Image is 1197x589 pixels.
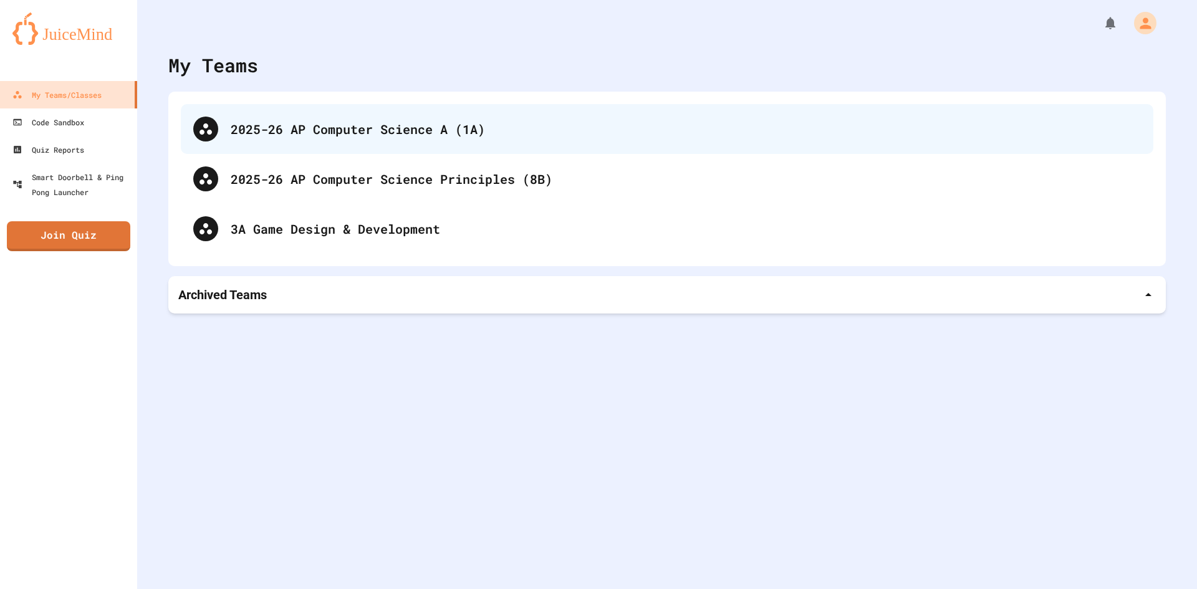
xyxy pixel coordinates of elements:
[168,51,258,79] div: My Teams
[231,219,1141,238] div: 3A Game Design & Development
[181,104,1153,154] div: 2025-26 AP Computer Science A (1A)
[231,170,1141,188] div: 2025-26 AP Computer Science Principles (8B)
[181,204,1153,254] div: 3A Game Design & Development
[1080,12,1121,34] div: My Notifications
[181,154,1153,204] div: 2025-26 AP Computer Science Principles (8B)
[178,286,267,304] p: Archived Teams
[7,221,130,251] a: Join Quiz
[12,170,132,199] div: Smart Doorbell & Ping Pong Launcher
[12,12,125,45] img: logo-orange.svg
[12,87,102,102] div: My Teams/Classes
[12,142,84,157] div: Quiz Reports
[1121,9,1160,37] div: My Account
[12,115,84,130] div: Code Sandbox
[231,120,1141,138] div: 2025-26 AP Computer Science A (1A)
